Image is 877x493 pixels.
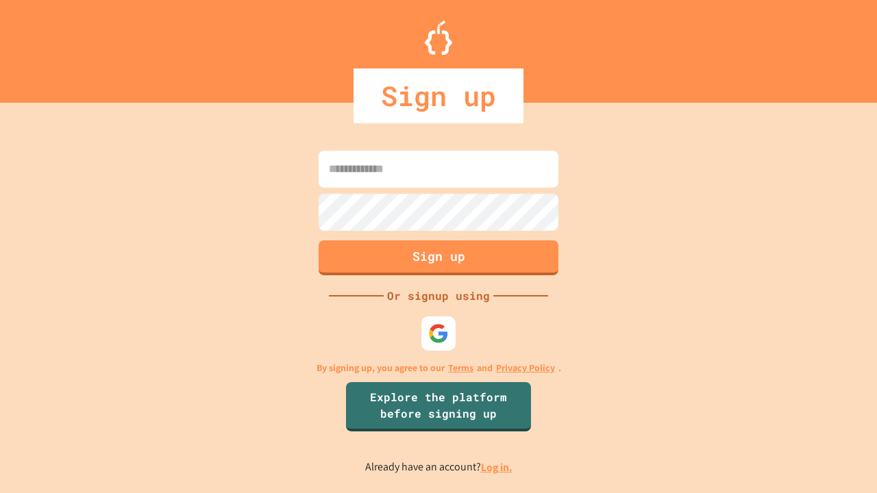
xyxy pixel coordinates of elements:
[354,68,523,123] div: Sign up
[496,361,555,375] a: Privacy Policy
[346,382,531,431] a: Explore the platform before signing up
[384,288,493,304] div: Or signup using
[428,323,449,344] img: google-icon.svg
[425,21,452,55] img: Logo.svg
[317,361,561,375] p: By signing up, you agree to our and .
[319,240,558,275] button: Sign up
[448,361,473,375] a: Terms
[365,459,512,476] p: Already have an account?
[481,460,512,475] a: Log in.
